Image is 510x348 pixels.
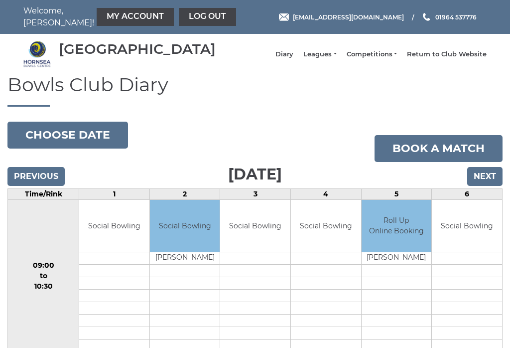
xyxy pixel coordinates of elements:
[149,188,220,199] td: 2
[362,200,432,252] td: Roll Up Online Booking
[303,50,336,59] a: Leagues
[150,252,220,265] td: [PERSON_NAME]
[79,188,150,199] td: 1
[347,50,397,59] a: Competitions
[275,50,293,59] a: Diary
[361,188,432,199] td: 5
[220,200,290,252] td: Social Bowling
[421,12,477,22] a: Phone us 01964 537776
[23,5,208,29] nav: Welcome, [PERSON_NAME]!
[467,167,503,186] input: Next
[220,188,291,199] td: 3
[150,200,220,252] td: Social Bowling
[8,188,79,199] td: Time/Rink
[291,188,362,199] td: 4
[375,135,503,162] a: Book a match
[362,252,432,265] td: [PERSON_NAME]
[432,200,502,252] td: Social Bowling
[432,188,503,199] td: 6
[7,122,128,149] button: Choose date
[291,200,361,252] td: Social Bowling
[79,200,149,252] td: Social Bowling
[407,50,487,59] a: Return to Club Website
[97,8,174,26] a: My Account
[423,13,430,21] img: Phone us
[293,13,404,20] span: [EMAIL_ADDRESS][DOMAIN_NAME]
[279,12,404,22] a: Email [EMAIL_ADDRESS][DOMAIN_NAME]
[435,13,477,20] span: 01964 537776
[279,13,289,21] img: Email
[179,8,236,26] a: Log out
[23,40,51,68] img: Hornsea Bowls Centre
[7,74,503,107] h1: Bowls Club Diary
[7,167,65,186] input: Previous
[59,41,216,57] div: [GEOGRAPHIC_DATA]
